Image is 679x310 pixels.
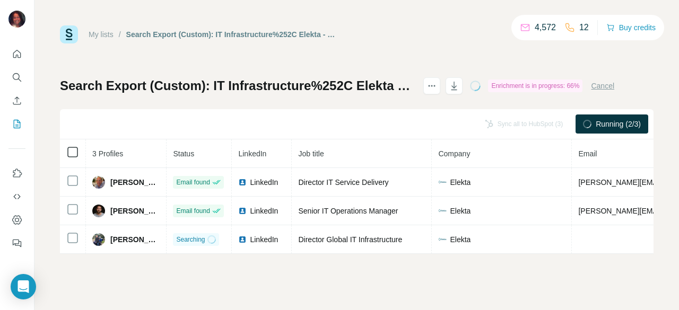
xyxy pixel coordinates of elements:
button: Use Surfe on LinkedIn [8,164,25,183]
button: Dashboard [8,210,25,229]
span: LinkedIn [250,206,278,216]
span: Senior IT Operations Manager [298,207,398,215]
span: Email found [176,206,210,216]
span: Email [578,149,597,158]
span: [PERSON_NAME] [110,177,160,188]
div: Enrichment is in progress: 66% [488,79,582,92]
img: company-logo [438,208,447,212]
span: Elekta [450,206,471,216]
button: My lists [8,114,25,134]
img: LinkedIn logo [238,207,247,215]
span: Director IT Service Delivery [298,178,388,187]
img: Avatar [8,11,25,28]
span: Running (2/3) [596,119,641,129]
span: Director Global IT Infrastructure [298,235,402,244]
div: Open Intercom Messenger [11,274,36,299]
span: Elekta [450,177,471,188]
span: Email found [176,178,210,187]
span: Elekta [450,234,471,245]
div: Search Export (Custom): IT Infrastructure%252C Elekta - [DATE] 13:32 [126,29,337,40]
h1: Search Export (Custom): IT Infrastructure%252C Elekta - [DATE] 13:32 [60,77,414,94]
li: / [119,29,121,40]
span: Company [438,149,470,158]
a: My lists [89,30,114,39]
img: company-logo [438,180,447,184]
span: Status [173,149,194,158]
span: [PERSON_NAME] [110,234,160,245]
img: company-logo [438,237,447,241]
img: Avatar [92,205,105,217]
button: Search [8,68,25,87]
img: LinkedIn logo [238,178,247,187]
button: Feedback [8,234,25,253]
span: Searching [176,235,205,244]
span: Job title [298,149,324,158]
span: 3 Profiles [92,149,123,158]
button: Use Surfe API [8,187,25,206]
img: Avatar [92,176,105,189]
button: Cancel [591,81,614,91]
button: actions [423,77,440,94]
button: Buy credits [606,20,656,35]
button: Quick start [8,45,25,64]
button: Enrich CSV [8,91,25,110]
span: LinkedIn [250,234,278,245]
span: LinkedIn [250,177,278,188]
img: Avatar [92,233,105,246]
img: LinkedIn logo [238,235,247,244]
span: LinkedIn [238,149,266,158]
img: Surfe Logo [60,25,78,43]
p: 12 [579,21,589,34]
span: [PERSON_NAME] [110,206,160,216]
p: 4,572 [535,21,556,34]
